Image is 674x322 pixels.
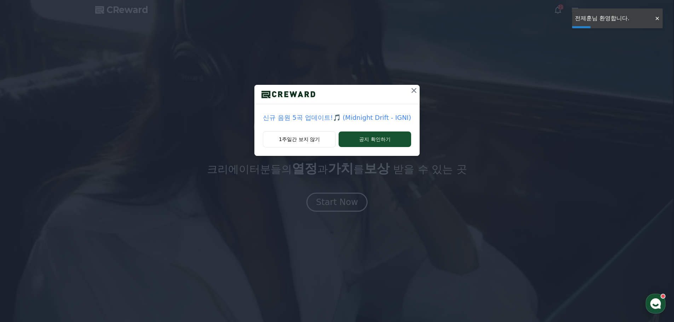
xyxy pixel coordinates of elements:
span: 대화 [65,235,73,241]
span: 설정 [109,235,118,240]
a: 홈 [2,224,47,242]
span: 홈 [22,235,27,240]
button: 1주일간 보지 않기 [263,131,336,147]
a: 설정 [91,224,136,242]
a: 대화 [47,224,91,242]
img: logo [254,89,322,100]
a: 신규 음원 5곡 업데이트!🎵 (Midnight Drift - IGNI) [263,113,411,123]
button: 공지 확인하기 [339,131,411,147]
